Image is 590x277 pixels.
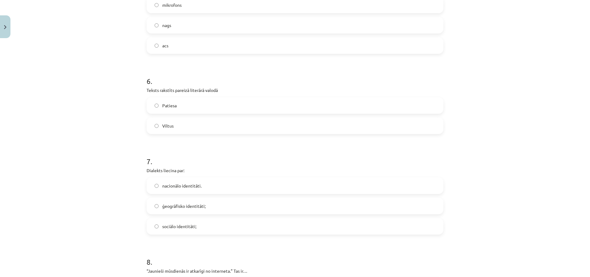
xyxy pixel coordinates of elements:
[162,102,177,109] span: Patiesa
[162,42,168,49] span: acs
[155,184,159,188] input: nacionālo identitāti.
[155,104,159,108] input: Patiesa
[155,124,159,128] input: Viltus
[147,66,443,85] h1: 6 .
[162,2,182,8] span: mikrofons
[4,25,6,29] img: icon-close-lesson-0947bae3869378f0d4975bcd49f059093ad1ed9edebbc8119c70593378902aed.svg
[162,22,171,29] span: nags
[147,268,443,274] p: “Jaunieši mūsdienās ir atkarīgi no interneta.” Tas ir…
[155,23,159,27] input: nags
[155,3,159,7] input: mikrofons
[147,146,443,165] h1: 7 .
[162,123,174,129] span: Viltus
[147,167,443,174] p: Dialekts liecina par:
[155,44,159,48] input: acs
[162,183,202,189] span: nacionālo identitāti.
[162,223,196,230] span: sociālo identitāti;
[162,203,206,209] span: ģeogrāfisko identitāti;
[155,224,159,228] input: sociālo identitāti;
[147,87,443,93] p: Teksts rakstīts pareizā literārā valodā
[147,247,443,266] h1: 8 .
[155,204,159,208] input: ģeogrāfisko identitāti;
